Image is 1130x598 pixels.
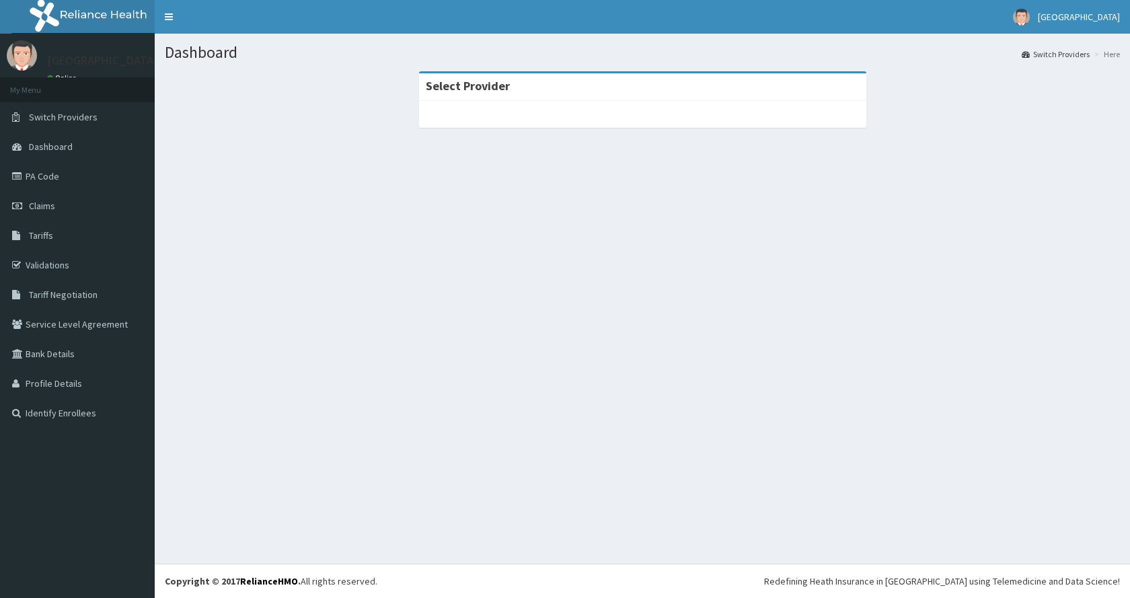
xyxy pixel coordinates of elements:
[29,200,55,212] span: Claims
[1091,48,1120,60] li: Here
[155,564,1130,598] footer: All rights reserved.
[29,289,98,301] span: Tariff Negotiation
[165,44,1120,61] h1: Dashboard
[29,229,53,241] span: Tariffs
[47,73,79,83] a: Online
[165,575,301,587] strong: Copyright © 2017 .
[764,574,1120,588] div: Redefining Heath Insurance in [GEOGRAPHIC_DATA] using Telemedicine and Data Science!
[47,54,158,67] p: [GEOGRAPHIC_DATA]
[1038,11,1120,23] span: [GEOGRAPHIC_DATA]
[29,141,73,153] span: Dashboard
[240,575,298,587] a: RelianceHMO
[29,111,98,123] span: Switch Providers
[1013,9,1030,26] img: User Image
[7,40,37,71] img: User Image
[426,78,510,94] strong: Select Provider
[1022,48,1090,60] a: Switch Providers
